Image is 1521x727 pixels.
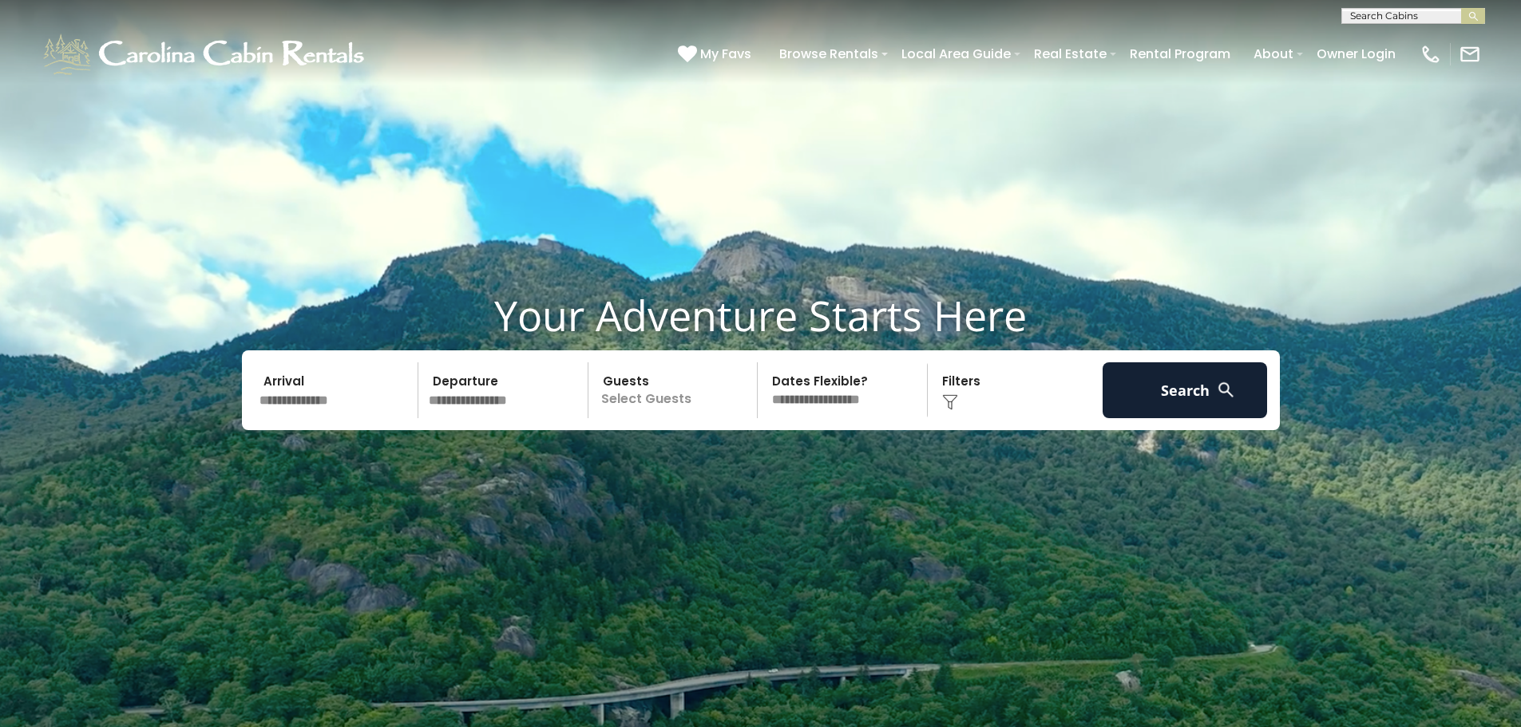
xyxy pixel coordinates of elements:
[1216,380,1236,400] img: search-regular-white.png
[593,362,758,418] p: Select Guests
[1026,40,1115,68] a: Real Estate
[1103,362,1268,418] button: Search
[1122,40,1238,68] a: Rental Program
[771,40,886,68] a: Browse Rentals
[1459,43,1481,65] img: mail-regular-white.png
[678,44,755,65] a: My Favs
[40,30,371,78] img: White-1-1-2.png
[893,40,1019,68] a: Local Area Guide
[1309,40,1404,68] a: Owner Login
[942,394,958,410] img: filter--v1.png
[1420,43,1442,65] img: phone-regular-white.png
[12,290,1509,340] h1: Your Adventure Starts Here
[700,44,751,64] span: My Favs
[1246,40,1301,68] a: About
